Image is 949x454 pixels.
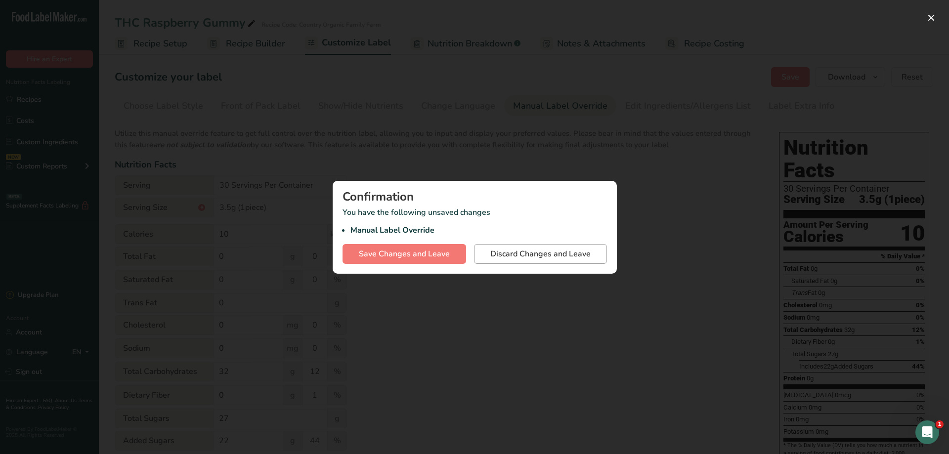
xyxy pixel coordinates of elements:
[350,224,607,236] li: Manual Label Override
[474,244,607,264] button: Discard Changes and Leave
[343,191,607,203] div: Confirmation
[490,248,591,260] span: Discard Changes and Leave
[915,420,939,444] iframe: Intercom live chat
[936,420,944,428] span: 1
[359,248,450,260] span: Save Changes and Leave
[343,244,466,264] button: Save Changes and Leave
[343,206,607,236] p: You have the following unsaved changes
